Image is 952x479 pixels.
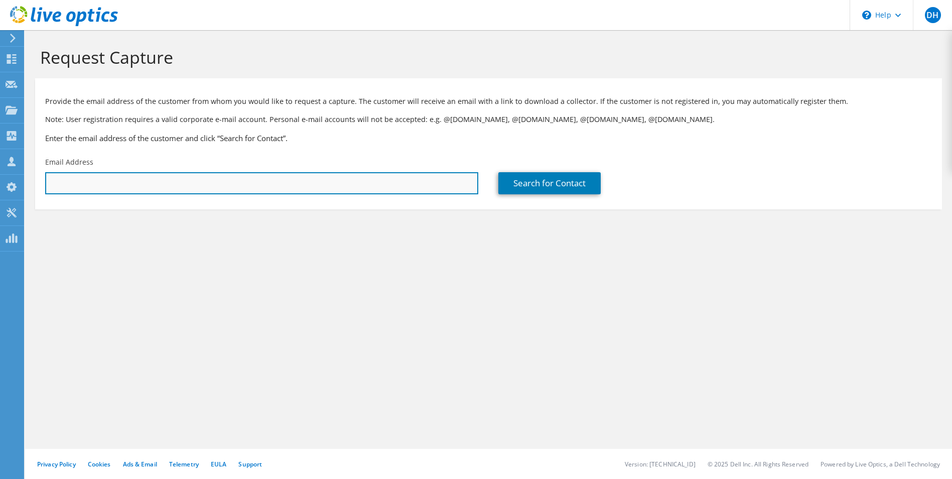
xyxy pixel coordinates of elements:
a: EULA [211,460,226,468]
a: Privacy Policy [37,460,76,468]
li: Version: [TECHNICAL_ID] [625,460,696,468]
li: Powered by Live Optics, a Dell Technology [821,460,940,468]
p: Note: User registration requires a valid corporate e-mail account. Personal e-mail accounts will ... [45,114,932,125]
a: Ads & Email [123,460,157,468]
p: Provide the email address of the customer from whom you would like to request a capture. The cust... [45,96,932,107]
li: © 2025 Dell Inc. All Rights Reserved [708,460,808,468]
span: DH [925,7,941,23]
h1: Request Capture [40,47,932,68]
a: Support [238,460,262,468]
h3: Enter the email address of the customer and click “Search for Contact”. [45,133,932,144]
a: Cookies [88,460,111,468]
a: Search for Contact [498,172,601,194]
svg: \n [862,11,871,20]
a: Telemetry [169,460,199,468]
label: Email Address [45,157,93,167]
